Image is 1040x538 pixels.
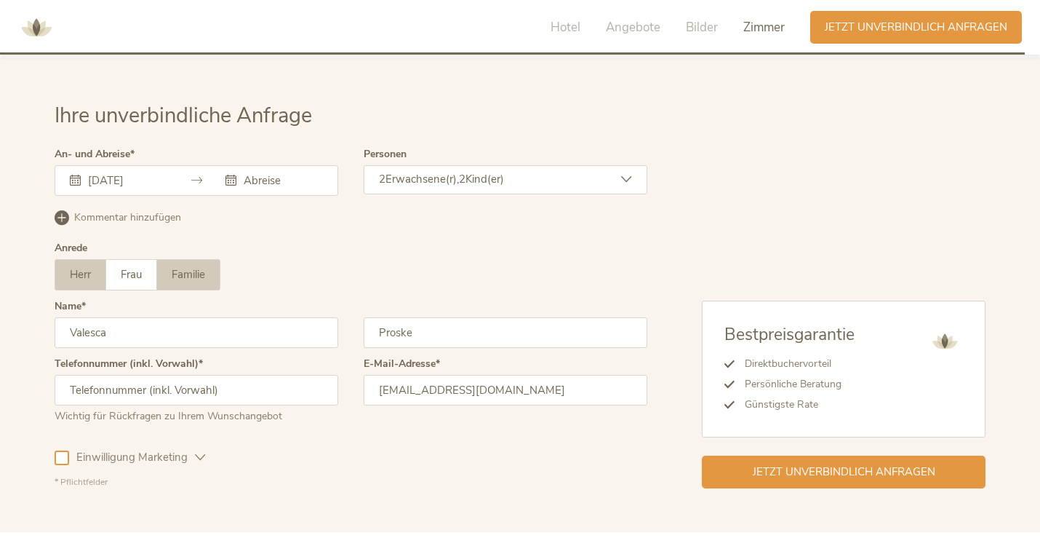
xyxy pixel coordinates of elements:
[735,374,855,395] li: Persönliche Beratung
[15,22,58,32] a: AMONTI & LUNARIS Wellnessresort
[753,464,935,480] span: Jetzt unverbindlich anfragen
[55,406,338,424] div: Wichtig für Rückfragen zu Ihrem Wunschangebot
[927,323,963,360] img: AMONTI & LUNARIS Wellnessresort
[84,173,167,188] input: Anreise
[15,6,58,50] img: AMONTI & LUNARIS Wellnessresort
[70,267,91,282] span: Herr
[379,172,385,186] span: 2
[724,323,855,346] span: Bestpreisgarantie
[459,172,465,186] span: 2
[364,149,407,159] label: Personen
[55,301,86,312] label: Name
[364,359,440,369] label: E-Mail-Adresse
[55,476,647,488] div: * Pflichtfelder
[735,354,855,374] li: Direktbuchervorteil
[364,375,647,406] input: E-Mail-Adresse
[69,450,195,465] span: Einwilligung Marketing
[55,149,135,159] label: An- und Abreise
[551,19,580,36] span: Hotel
[55,359,203,369] label: Telefonnummer (inkl. Vorwahl)
[743,19,785,36] span: Zimmer
[240,173,323,188] input: Abreise
[55,375,338,406] input: Telefonnummer (inkl. Vorwahl)
[55,317,338,348] input: Vorname
[825,20,1007,35] span: Jetzt unverbindlich anfragen
[55,243,87,253] div: Anrede
[735,395,855,415] li: Günstigste Rate
[364,317,647,348] input: Nachname
[121,267,142,282] span: Frau
[74,210,181,225] span: Kommentar hinzufügen
[172,267,205,282] span: Familie
[686,19,718,36] span: Bilder
[55,101,312,130] span: Ihre unverbindliche Anfrage
[385,172,459,186] span: Erwachsene(r),
[465,172,504,186] span: Kind(er)
[606,19,660,36] span: Angebote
